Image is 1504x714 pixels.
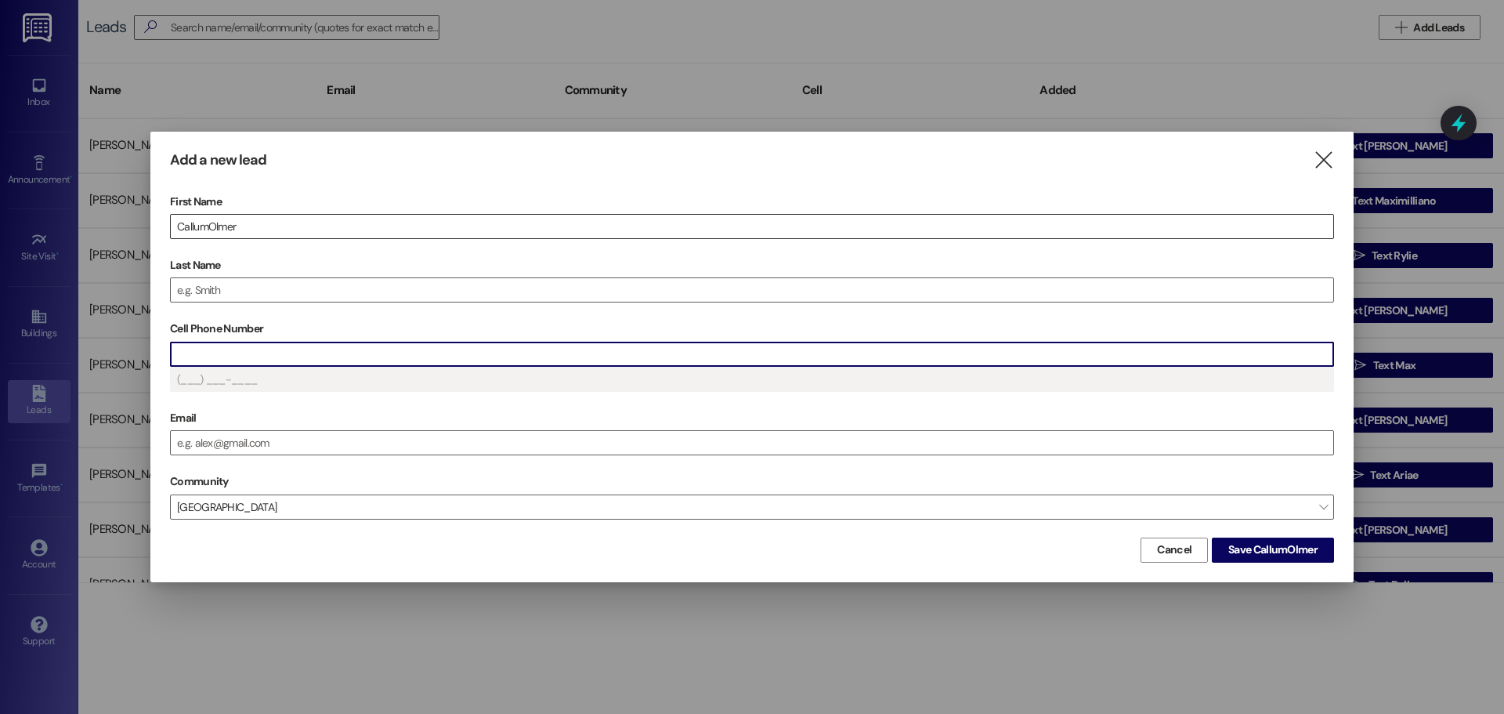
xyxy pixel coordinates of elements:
[170,495,1334,520] span: [GEOGRAPHIC_DATA]
[170,253,1334,277] label: Last Name
[1157,542,1191,558] span: Cancel
[171,431,1333,455] input: e.g. alex@gmail.com
[170,317,1334,341] label: Cell Phone Number
[170,469,229,494] label: Community
[171,215,1333,238] input: e.g. Alex
[171,278,1333,302] input: e.g. Smith
[1141,538,1208,563] button: Cancel
[1313,152,1334,169] i: 
[170,151,266,169] h3: Add a new lead
[170,190,1334,214] label: First Name
[1228,542,1318,558] span: Save CallumOlmer
[1212,538,1334,563] button: Save CallumOlmer
[170,406,1334,430] label: Email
